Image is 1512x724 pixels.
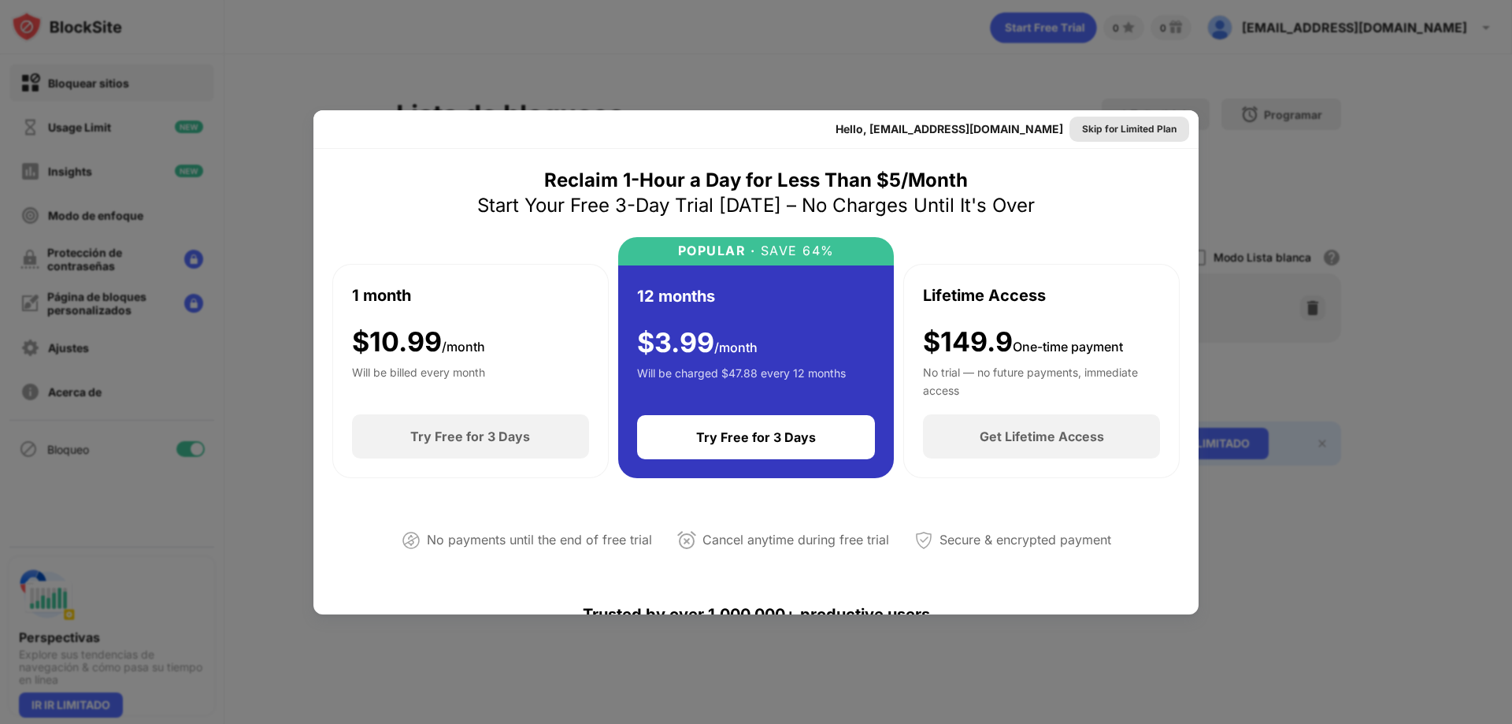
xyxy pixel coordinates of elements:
[544,168,968,193] div: Reclaim 1-Hour a Day for Less Than $5/Month
[923,326,1123,358] div: $149.9
[914,531,933,550] img: secured-payment
[755,243,835,258] div: SAVE 64%
[677,531,696,550] img: cancel-anytime
[477,193,1035,218] div: Start Your Free 3-Day Trial [DATE] – No Charges Until It's Over
[427,529,652,551] div: No payments until the end of free trial
[1013,339,1123,355] span: One-time payment
[678,243,756,258] div: POPULAR ·
[1082,121,1177,137] div: Skip for Limited Plan
[352,284,411,307] div: 1 month
[923,284,1046,307] div: Lifetime Access
[352,364,485,395] div: Will be billed every month
[980,429,1104,444] div: Get Lifetime Access
[939,529,1111,551] div: Secure & encrypted payment
[637,284,715,308] div: 12 months
[702,529,889,551] div: Cancel anytime during free trial
[696,429,816,445] div: Try Free for 3 Days
[637,327,758,359] div: $ 3.99
[352,326,485,358] div: $ 10.99
[637,365,846,396] div: Will be charged $47.88 every 12 months
[836,123,1063,136] div: Hello, [EMAIL_ADDRESS][DOMAIN_NAME]
[442,339,485,355] span: /month
[714,340,758,355] span: /month
[332,577,1180,652] div: Trusted by over 1,000,000+ productive users
[923,364,1160,395] div: No trial — no future payments, immediate access
[410,429,530,444] div: Try Free for 3 Days
[402,531,421,550] img: not-paying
